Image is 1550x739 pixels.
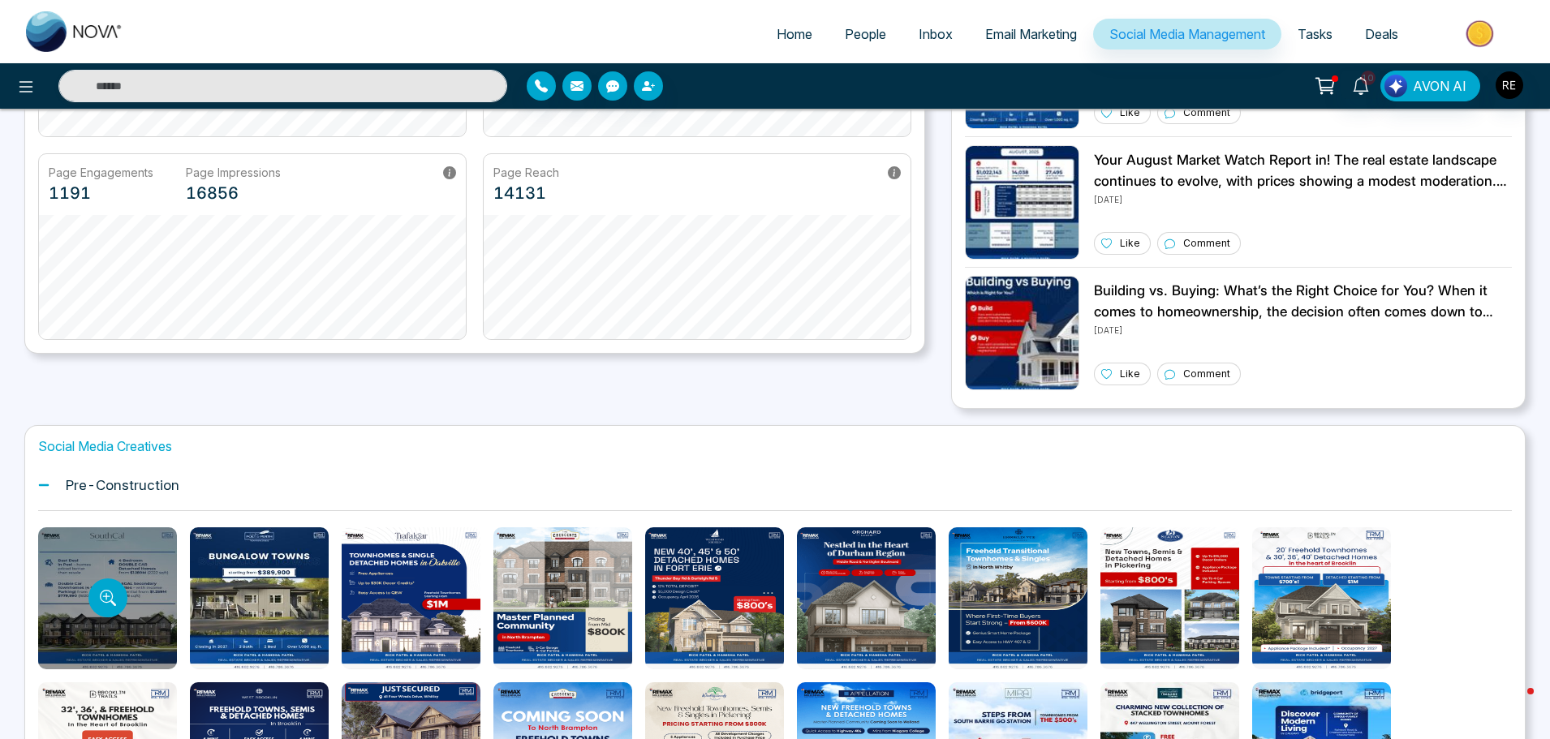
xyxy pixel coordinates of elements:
[1423,15,1540,52] img: Market-place.gif
[1298,26,1333,42] span: Tasks
[902,19,969,49] a: Inbox
[1380,71,1480,101] button: AVON AI
[1183,105,1230,120] p: Comment
[965,276,1079,390] img: Unable to load img.
[969,19,1093,49] a: Email Marketing
[1120,367,1140,381] p: Like
[985,26,1077,42] span: Email Marketing
[1094,322,1512,337] p: [DATE]
[88,578,127,617] button: Preview template
[829,19,902,49] a: People
[1341,71,1380,99] a: 10
[1361,71,1376,85] span: 10
[1495,684,1534,723] iframe: Intercom live chat
[1349,19,1414,49] a: Deals
[760,19,829,49] a: Home
[1094,150,1512,191] p: Your August Market Watch Report in! The real estate landscape continues to evolve, with prices sh...
[1413,76,1466,96] span: AVON AI
[493,164,559,181] p: Page Reach
[493,181,559,205] p: 14131
[1384,75,1407,97] img: Lead Flow
[1183,236,1230,251] p: Comment
[66,477,179,493] h1: Pre-Construction
[1496,71,1523,99] img: User Avatar
[1093,19,1281,49] a: Social Media Management
[1183,367,1230,381] p: Comment
[965,145,1079,260] img: Unable to load img.
[1365,26,1398,42] span: Deals
[1109,26,1265,42] span: Social Media Management
[1120,105,1140,120] p: Like
[1281,19,1349,49] a: Tasks
[1120,236,1140,251] p: Like
[49,164,153,181] p: Page Engagements
[919,26,953,42] span: Inbox
[845,26,886,42] span: People
[49,181,153,205] p: 1191
[1094,191,1512,206] p: [DATE]
[186,164,281,181] p: Page Impressions
[1094,281,1512,322] p: Building vs. Buying: What’s the Right Choice for You? When it comes to homeownership, the decisio...
[777,26,812,42] span: Home
[38,439,1512,454] h1: Social Media Creatives
[26,11,123,52] img: Nova CRM Logo
[186,181,281,205] p: 16856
